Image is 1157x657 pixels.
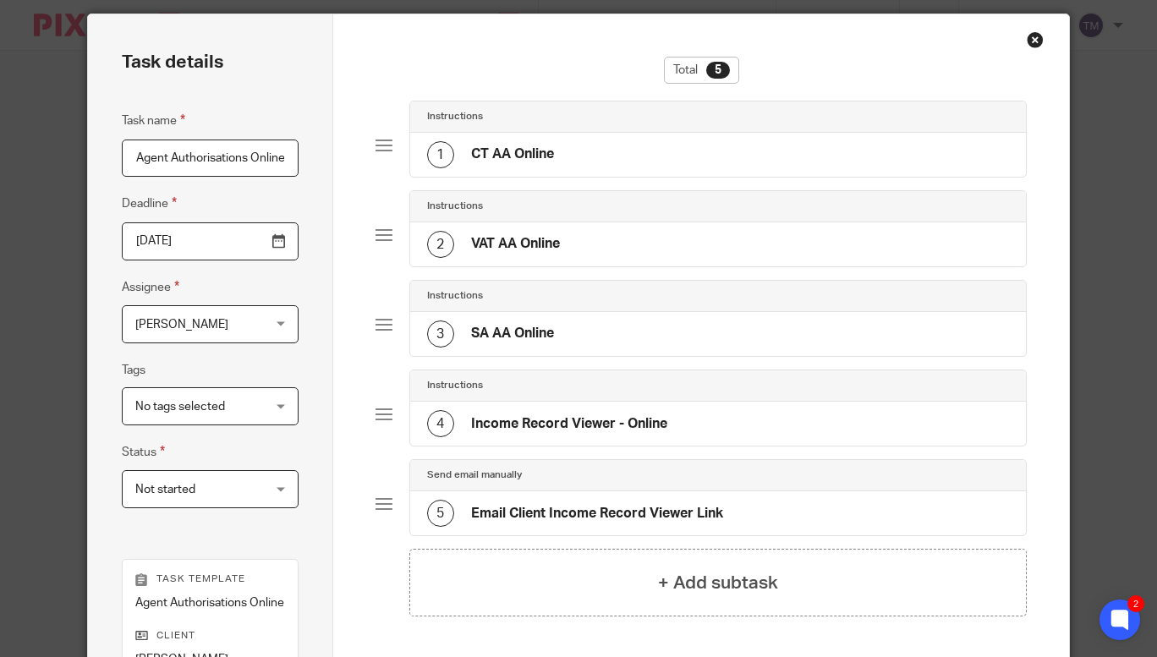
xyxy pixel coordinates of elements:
[706,62,730,79] div: 5
[427,141,454,168] div: 1
[427,320,454,348] div: 3
[427,379,483,392] h4: Instructions
[427,500,454,527] div: 5
[122,222,299,260] input: Pick a date
[664,57,739,84] div: Total
[658,570,778,596] h4: + Add subtask
[1027,31,1044,48] div: Close this dialog window
[427,231,454,258] div: 2
[135,401,225,413] span: No tags selected
[427,200,483,213] h4: Instructions
[122,362,145,379] label: Tags
[122,48,223,77] h2: Task details
[135,594,285,611] p: Agent Authorisations Online
[471,235,560,253] h4: VAT AA Online
[135,572,285,586] p: Task template
[1127,595,1144,612] div: 2
[427,289,483,303] h4: Instructions
[135,484,195,495] span: Not started
[427,468,522,482] h4: Send email manually
[135,319,228,331] span: [PERSON_NAME]
[427,110,483,123] h4: Instructions
[122,111,185,130] label: Task name
[471,415,667,433] h4: Income Record Viewer - Online
[122,194,177,213] label: Deadline
[122,277,179,297] label: Assignee
[471,505,723,523] h4: Email Client Income Record Viewer Link
[135,629,285,643] p: Client
[122,140,299,178] input: Task name
[427,410,454,437] div: 4
[471,325,554,342] h4: SA AA Online
[122,442,165,462] label: Status
[471,145,554,163] h4: CT AA Online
